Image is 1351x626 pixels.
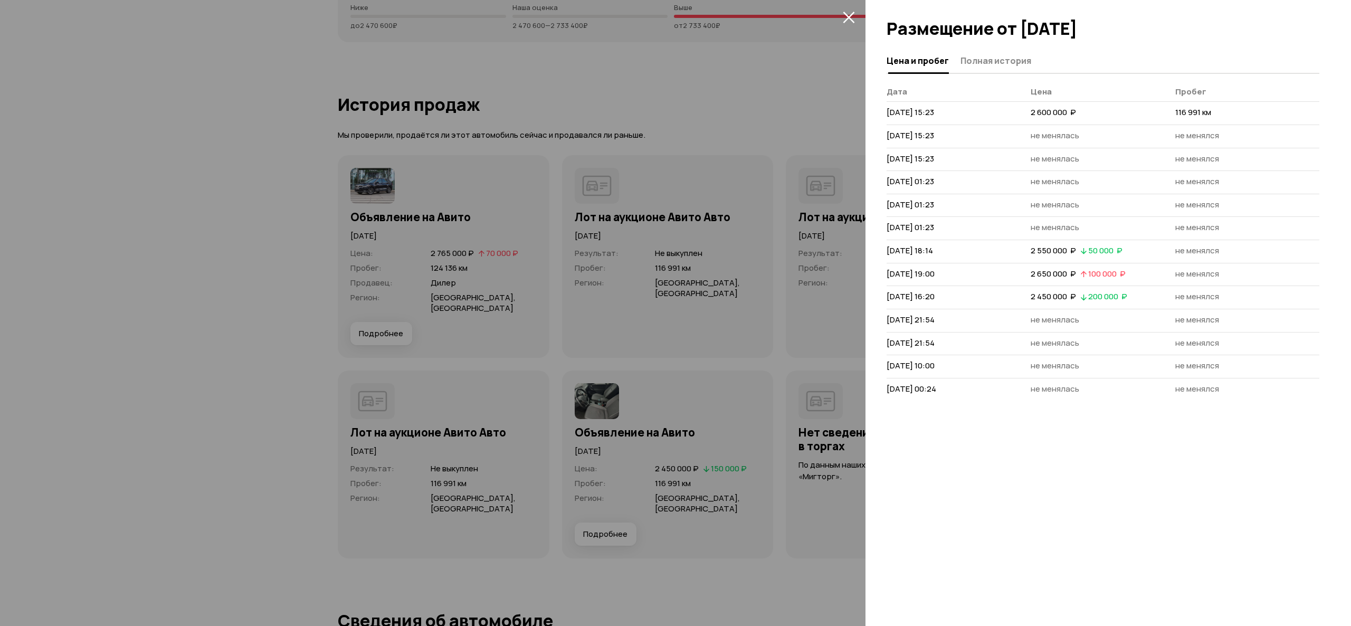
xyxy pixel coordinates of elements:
span: не менялся [1175,383,1219,394]
span: не менялась [1031,360,1079,371]
span: 100 000 ₽ [1088,268,1126,279]
span: не менялась [1031,153,1079,164]
span: не менялся [1175,130,1219,141]
span: не менялась [1031,314,1079,325]
span: 2 650 000 ₽ [1031,268,1076,279]
span: [DATE] 16:20 [887,291,935,302]
span: не менялся [1175,291,1219,302]
span: не менялся [1175,153,1219,164]
span: не менялся [1175,314,1219,325]
span: [DATE] 21:54 [887,314,935,325]
span: не менялась [1031,337,1079,348]
span: Полная история [960,55,1031,66]
span: Пробег [1175,86,1206,97]
span: не менялся [1175,199,1219,210]
span: [DATE] 01:23 [887,176,934,187]
span: не менялся [1175,360,1219,371]
span: [DATE] 18:14 [887,245,933,256]
span: не менялся [1175,337,1219,348]
span: не менялся [1175,176,1219,187]
button: закрыть [840,8,857,25]
span: Цена [1031,86,1052,97]
span: Цена и пробег [887,55,949,66]
span: [DATE] 15:23 [887,130,934,141]
span: не менялась [1031,222,1079,233]
span: [DATE] 01:23 [887,199,934,210]
span: не менялся [1175,268,1219,279]
span: [DATE] 19:00 [887,268,935,279]
span: 200 000 ₽ [1088,291,1127,302]
span: 2 550 000 ₽ [1031,245,1076,256]
span: не менялась [1031,199,1079,210]
span: [DATE] 10:00 [887,360,935,371]
span: 2 450 000 ₽ [1031,291,1076,302]
span: не менялась [1031,176,1079,187]
span: 50 000 ₽ [1088,245,1122,256]
span: 2 600 000 ₽ [1031,107,1076,118]
span: [DATE] 15:23 [887,107,934,118]
span: не менялся [1175,245,1219,256]
span: не менялся [1175,222,1219,233]
span: [DATE] 15:23 [887,153,934,164]
span: не менялась [1031,383,1079,394]
span: [DATE] 01:23 [887,222,934,233]
span: 116 991 км [1175,107,1211,118]
span: не менялась [1031,130,1079,141]
span: [DATE] 21:54 [887,337,935,348]
span: Дата [887,86,907,97]
span: [DATE] 00:24 [887,383,936,394]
